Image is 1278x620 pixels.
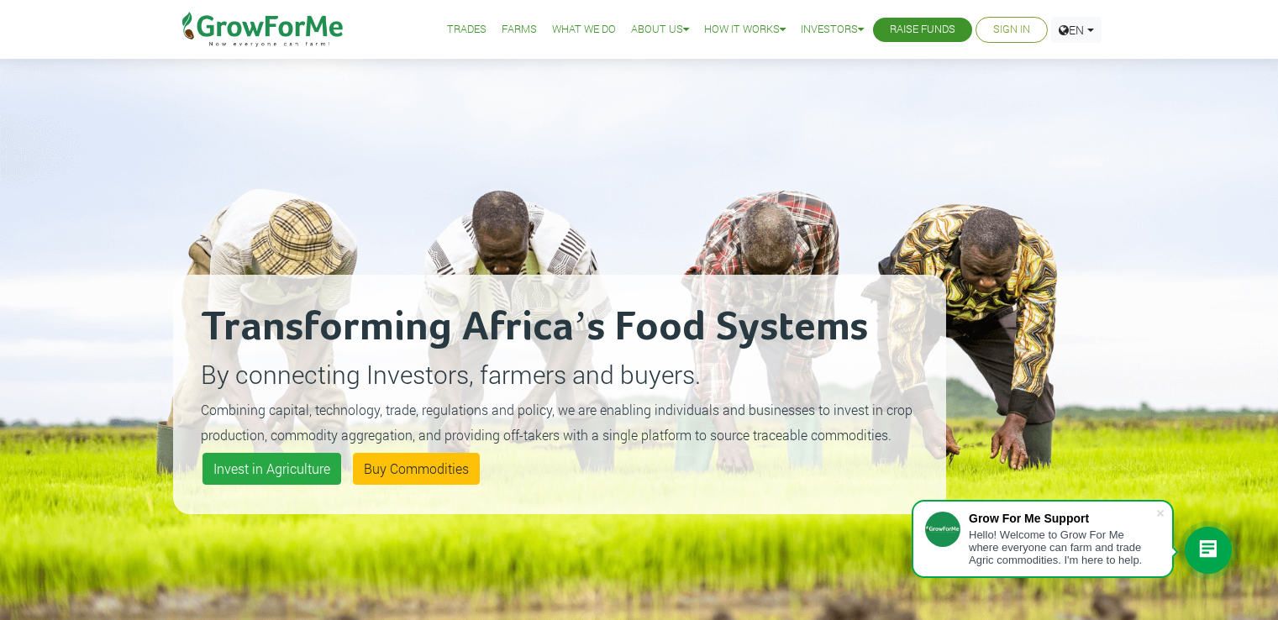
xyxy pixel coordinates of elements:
[631,21,689,39] a: About Us
[969,512,1155,525] div: Grow For Me Support
[201,401,912,444] small: Combining capital, technology, trade, regulations and policy, we are enabling individuals and bus...
[202,453,341,485] a: Invest in Agriculture
[1051,17,1102,43] a: EN
[969,528,1155,566] div: Hello! Welcome to Grow For Me where everyone can farm and trade Agric commodities. I'm here to help.
[704,21,786,39] a: How it Works
[801,21,864,39] a: Investors
[201,355,918,393] p: By connecting Investors, farmers and buyers.
[502,21,537,39] a: Farms
[447,21,486,39] a: Trades
[993,21,1030,39] a: Sign In
[201,302,918,353] h2: Transforming Africa’s Food Systems
[890,21,955,39] a: Raise Funds
[552,21,616,39] a: What We Do
[353,453,480,485] a: Buy Commodities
